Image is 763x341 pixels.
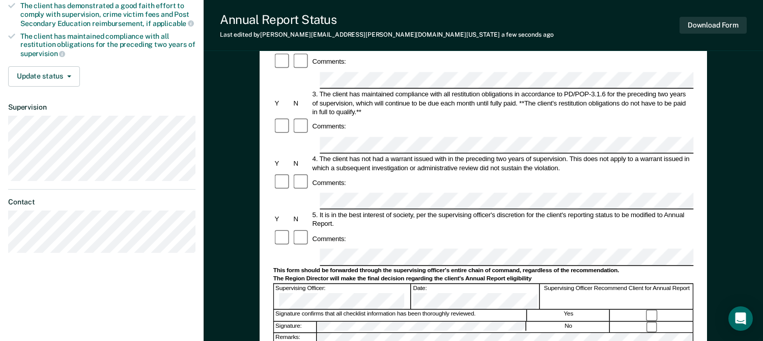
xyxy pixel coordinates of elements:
div: The Region Director will make the final decision regarding the client's Annual Report eligibility [273,275,694,282]
div: Date: [411,284,540,309]
div: 3. The client has maintained compliance with all restitution obligations in accordance to PD/POP-... [311,90,694,117]
div: Y [273,98,292,108]
div: This form should be forwarded through the supervising officer's entire chain of command, regardle... [273,267,694,274]
div: The client has demonstrated a good faith effort to comply with supervision, crime victim fees and... [20,2,195,28]
span: a few seconds ago [501,31,554,38]
span: supervision [20,49,65,58]
div: The client has maintained compliance with all restitution obligations for the preceding two years of [20,32,195,58]
div: Comments: [311,57,348,66]
button: Update status [8,66,80,87]
div: Supervising Officer: [274,284,411,309]
div: Supervising Officer Recommend Client for Annual Report [541,284,693,309]
div: 5. It is in the best interest of society, per the supervising officer's discretion for the client... [311,211,694,229]
div: Comments: [311,234,348,244]
div: 4. The client has not had a warrant issued with in the preceding two years of supervision. This d... [311,154,694,173]
div: Signature confirms that all checklist information has been thoroughly reviewed. [274,310,527,321]
div: Signature: [274,322,317,333]
div: Open Intercom Messenger [728,306,753,331]
div: Comments: [311,178,348,188]
div: N [292,98,311,108]
div: Yes [527,310,610,321]
dt: Supervision [8,103,195,112]
div: N [292,215,311,224]
div: Comments: [311,122,348,132]
div: Annual Report Status [220,12,554,27]
div: N [292,159,311,168]
div: No [527,322,610,333]
button: Download Form [680,17,747,34]
div: Last edited by [PERSON_NAME][EMAIL_ADDRESS][PERSON_NAME][DOMAIN_NAME][US_STATE] [220,31,554,38]
dt: Contact [8,198,195,206]
div: Y [273,215,292,224]
span: applicable [153,19,194,28]
div: Y [273,159,292,168]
